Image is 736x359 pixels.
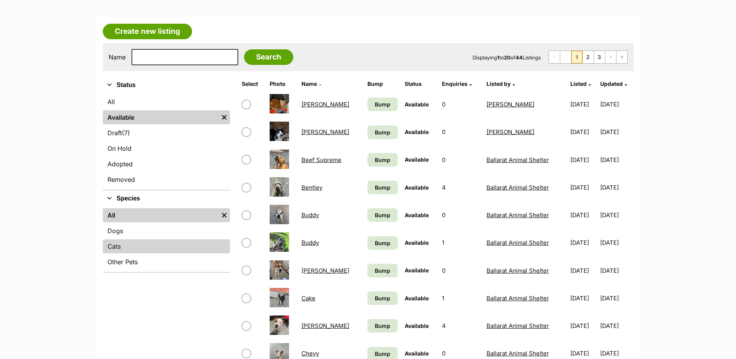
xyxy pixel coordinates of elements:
span: Bump [375,128,390,136]
td: [DATE] [600,174,632,201]
td: 1 [439,229,482,256]
td: [DATE] [600,257,632,284]
a: Bump [367,264,398,277]
a: Bump [367,98,398,111]
td: [DATE] [567,312,599,339]
th: Bump [364,78,401,90]
th: Photo [267,78,298,90]
td: 0 [439,146,482,173]
a: Updated [600,80,627,87]
a: Bump [367,236,398,250]
th: Select [239,78,266,90]
td: 4 [439,174,482,201]
td: [DATE] [600,146,632,173]
span: Listed [570,80,587,87]
span: Updated [600,80,623,87]
a: Listed by [487,80,515,87]
a: Dogs [103,224,230,238]
a: Bump [367,291,398,305]
a: Beef Supreme [301,156,341,164]
nav: Pagination [549,51,628,64]
a: Bump [367,319,398,333]
a: Ballarat Animal Shelter [487,239,549,246]
a: Page 3 [594,51,605,63]
strong: 44 [516,54,523,61]
span: Available [405,156,429,163]
td: [DATE] [567,174,599,201]
span: First page [549,51,560,63]
span: Bump [375,239,390,247]
strong: 20 [504,54,511,61]
td: 1 [439,285,482,312]
div: Species [103,207,230,272]
td: 4 [439,312,482,339]
a: [PERSON_NAME] [301,267,349,274]
a: All [103,208,218,222]
td: [DATE] [600,312,632,339]
strong: 1 [497,54,499,61]
a: Cats [103,239,230,253]
a: Buddy [301,239,319,246]
span: Name [301,80,317,87]
a: Ballarat Animal Shelter [487,295,549,302]
td: [DATE] [567,285,599,312]
td: 0 [439,202,482,228]
a: [PERSON_NAME] [301,101,349,108]
a: Remove filter [218,208,230,222]
td: [DATE] [600,202,632,228]
span: Bump [375,156,390,164]
a: Draft [103,126,230,140]
span: Bump [375,183,390,192]
a: Chevy [301,350,319,357]
span: Bump [375,211,390,219]
a: [PERSON_NAME] [487,101,534,108]
a: Ballarat Animal Shelter [487,267,549,274]
td: 0 [439,91,482,118]
td: 0 [439,119,482,145]
a: Next page [605,51,616,63]
a: Bump [367,181,398,194]
a: [PERSON_NAME] [487,128,534,136]
a: Adopted [103,157,230,171]
span: Bump [375,322,390,330]
a: Cake [301,295,315,302]
a: Bump [367,153,398,167]
span: Available [405,101,429,108]
a: [PERSON_NAME] [301,322,349,329]
a: Other Pets [103,255,230,269]
a: Bump [367,208,398,222]
a: All [103,95,230,109]
div: Status [103,93,230,190]
span: Available [405,129,429,135]
a: Ballarat Animal Shelter [487,322,549,329]
span: Available [405,350,429,357]
span: Available [405,267,429,274]
a: Last page [617,51,627,63]
button: Status [103,80,230,90]
a: Remove filter [218,110,230,124]
a: Listed [570,80,591,87]
td: [DATE] [567,202,599,228]
a: Ballarat Animal Shelter [487,184,549,191]
span: Displaying to of Listings [473,54,541,61]
a: On Hold [103,141,230,155]
td: [DATE] [600,91,632,118]
a: Buddy [301,211,319,219]
td: 0 [439,257,482,284]
td: [DATE] [600,229,632,256]
span: Available [405,239,429,246]
span: Bump [375,350,390,358]
a: Enquiries [442,80,472,87]
td: [DATE] [567,229,599,256]
td: [DATE] [600,119,632,145]
a: Bentley [301,184,322,191]
a: Create new listing [103,24,192,39]
th: Status [402,78,438,90]
td: [DATE] [600,285,632,312]
span: Bump [375,294,390,302]
a: Removed [103,173,230,186]
span: Available [405,212,429,218]
a: Bump [367,125,398,139]
a: [PERSON_NAME] [301,128,349,136]
a: Ballarat Animal Shelter [487,211,549,219]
